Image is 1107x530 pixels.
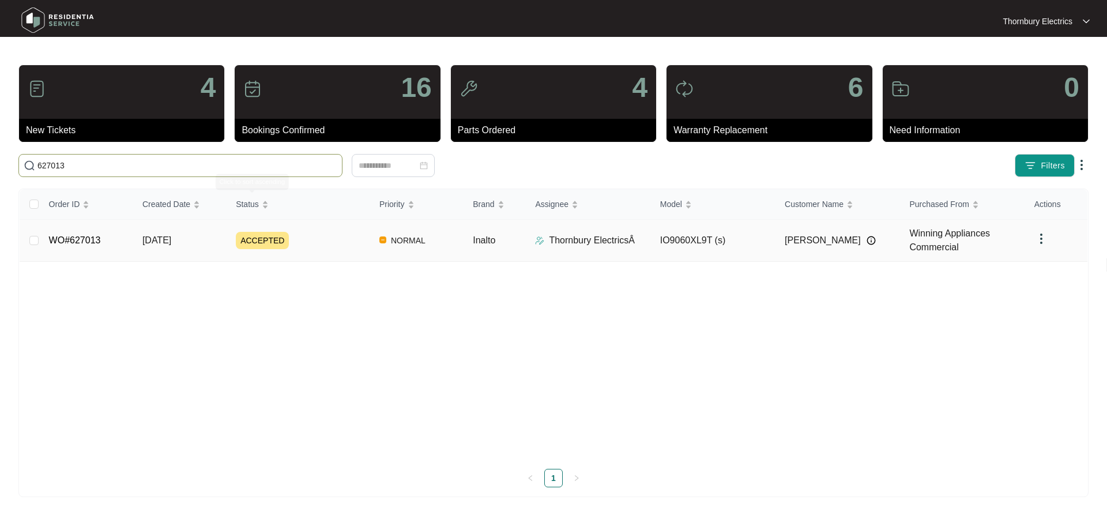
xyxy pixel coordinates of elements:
img: Vercel Logo [379,236,386,243]
span: Inalto [473,235,495,245]
span: NORMAL [386,234,430,247]
p: New Tickets [26,123,224,137]
img: icon [675,80,694,98]
li: 1 [544,469,563,487]
th: Brand [464,189,526,220]
p: Warranty Replacement [673,123,872,137]
span: Model [660,198,682,211]
span: left [527,475,534,482]
img: residentia service logo [17,3,98,37]
span: Filters [1041,160,1065,172]
span: ACCEPTED [236,232,289,249]
span: [PERSON_NAME] [785,234,861,247]
span: Status [236,198,259,211]
p: Parts Ordered [458,123,656,137]
th: Status [227,189,370,220]
th: Customer Name [775,189,900,220]
p: Need Information [890,123,1088,137]
p: 16 [401,74,431,102]
span: Priority [379,198,405,211]
p: 0 [1064,74,1079,102]
span: [DATE] [142,235,171,245]
img: dropdown arrow [1075,158,1089,172]
span: Winning Appliances Commercial [909,228,990,252]
button: filter iconFilters [1015,154,1075,177]
p: Bookings Confirmed [242,123,440,137]
p: 4 [632,74,647,102]
th: Created Date [133,189,227,220]
span: Customer Name [785,198,844,211]
a: 1 [545,469,562,487]
button: left [521,469,540,487]
th: Order ID [40,189,133,220]
img: dropdown arrow [1034,232,1048,246]
a: WO#627013 [49,235,101,245]
button: right [567,469,586,487]
span: Purchased From [909,198,969,211]
p: Thornbury ElectricsÂ [549,234,635,247]
input: Search by Order Id, Assignee Name, Customer Name, Brand and Model [37,159,337,172]
p: 6 [848,74,864,102]
img: dropdown arrow [1083,18,1090,24]
img: Info icon [867,236,876,245]
img: icon [243,80,262,98]
p: Thornbury Electrics [1003,16,1072,27]
img: filter icon [1025,160,1036,171]
span: right [573,475,580,482]
span: Assignee [535,198,568,211]
li: Next Page [567,469,586,487]
img: Assigner Icon [535,236,544,245]
th: Actions [1025,189,1087,220]
span: Brand [473,198,494,211]
th: Assignee [526,189,650,220]
th: Model [651,189,775,220]
p: 4 [201,74,216,102]
th: Purchased From [900,189,1025,220]
span: Order ID [49,198,80,211]
td: IO9060XL9T (s) [651,220,775,262]
img: icon [460,80,478,98]
img: icon [28,80,46,98]
img: search-icon [24,160,35,171]
img: icon [891,80,910,98]
span: Created Date [142,198,190,211]
th: Priority [370,189,464,220]
li: Previous Page [521,469,540,487]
